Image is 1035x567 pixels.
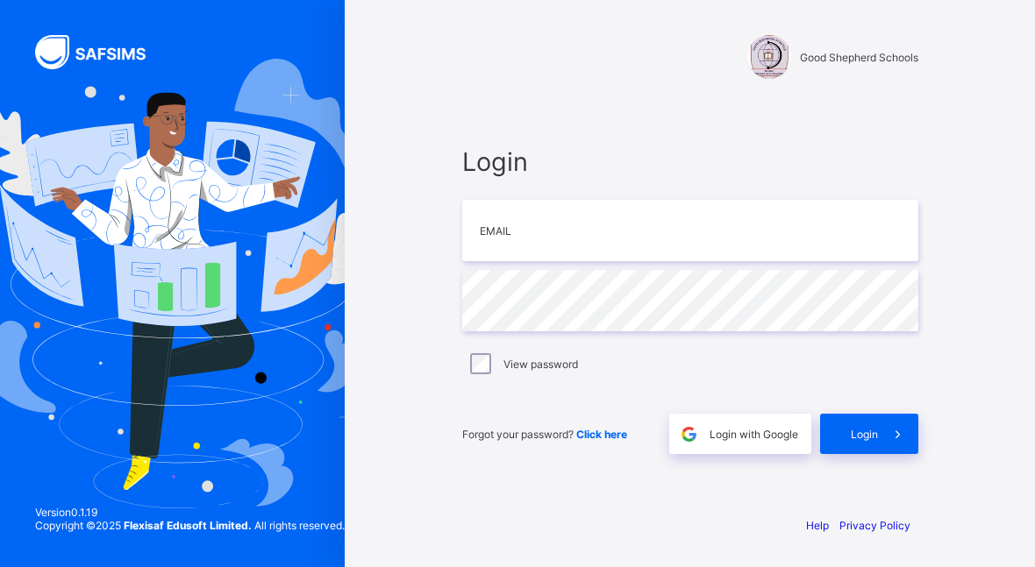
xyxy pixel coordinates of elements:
a: Click here [576,428,627,441]
a: Help [806,519,829,532]
span: Login [851,428,878,441]
label: View password [503,358,578,371]
span: Login [462,146,918,177]
span: Login with Google [710,428,798,441]
strong: Flexisaf Edusoft Limited. [124,519,252,532]
span: Forgot your password? [462,428,627,441]
img: SAFSIMS Logo [35,35,167,69]
img: google.396cfc9801f0270233282035f929180a.svg [679,424,699,444]
a: Privacy Policy [839,519,910,532]
span: Version 0.1.19 [35,506,345,519]
span: Good Shepherd Schools [800,51,918,64]
span: Copyright © 2025 All rights reserved. [35,519,345,532]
